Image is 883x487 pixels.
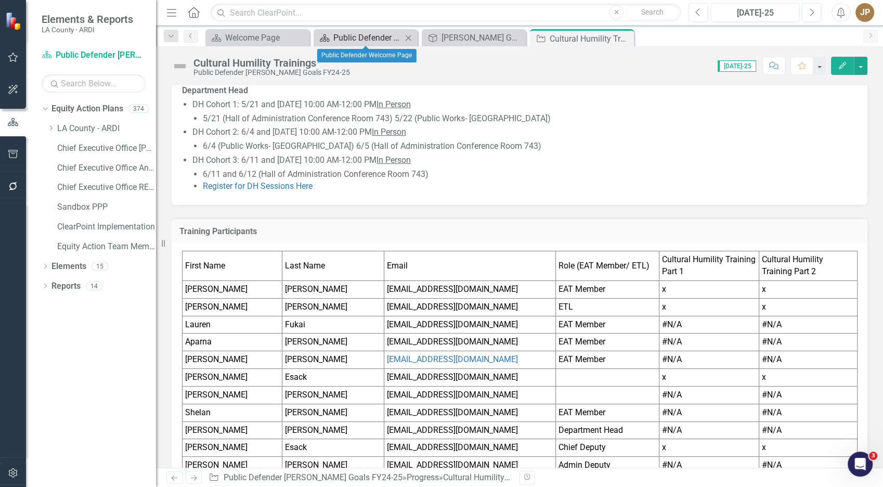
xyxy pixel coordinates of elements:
[183,351,282,369] td: [PERSON_NAME]
[282,351,384,369] td: [PERSON_NAME]
[57,221,156,233] a: ClearPoint Implementation
[715,7,796,19] div: [DATE]-25
[282,439,384,457] td: Esack
[333,31,402,44] div: Public Defender Welcome Page
[86,281,102,290] div: 14
[759,351,857,369] td: #N/A
[759,251,857,281] td: Cultural Humility Training Part 2
[384,386,556,404] td: [EMAIL_ADDRESS][DOMAIN_NAME]
[5,11,23,30] img: ClearPoint Strategy
[282,251,384,281] td: Last Name
[183,298,282,316] td: [PERSON_NAME]
[407,472,439,482] a: Progress
[759,316,857,334] td: #N/A
[42,74,146,93] input: Search Below...
[51,280,81,292] a: Reports
[57,123,156,135] a: LA County - ARDI
[556,351,659,369] td: EAT Member
[384,280,556,298] td: [EMAIL_ADDRESS][DOMAIN_NAME]
[759,457,857,475] td: #N/A
[759,421,857,439] td: #N/A
[317,49,417,62] div: Public Defender Welcome Page
[172,58,188,74] img: Not Defined
[659,457,759,475] td: #N/A
[759,404,857,421] td: #N/A
[387,354,518,364] a: [EMAIL_ADDRESS][DOMAIN_NAME]
[372,127,406,137] u: In Person
[556,334,659,351] td: EAT Member
[42,13,133,25] span: Elements & Reports
[659,404,759,421] td: #N/A
[225,31,307,44] div: Welcome Page
[759,386,857,404] td: #N/A
[182,85,248,95] strong: Department Head
[183,439,282,457] td: [PERSON_NAME]
[282,386,384,404] td: [PERSON_NAME]
[128,105,149,113] div: 374
[316,31,402,44] a: Public Defender Welcome Page
[556,439,659,457] td: Chief Deputy
[759,439,857,457] td: x
[51,103,123,115] a: Equity Action Plans
[179,227,860,236] h3: Training Participants
[203,181,313,191] a: Register for DH Sessions Here
[42,49,146,61] a: Public Defender [PERSON_NAME] Goals FY24-25
[203,113,857,125] li: 5/21 (Hall of Administration Conference Room 743) 5/22 (Public Works- [GEOGRAPHIC_DATA])
[384,404,556,421] td: [EMAIL_ADDRESS][DOMAIN_NAME]
[203,169,857,181] li: 6/11 and 6/12 (Hall of Administration Conference Room 743)
[659,298,759,316] td: x
[659,280,759,298] td: x
[659,439,759,457] td: x
[759,334,857,351] td: #N/A
[282,421,384,439] td: [PERSON_NAME]
[183,386,282,404] td: [PERSON_NAME]
[209,472,511,484] div: » »
[759,298,857,316] td: x
[282,334,384,351] td: [PERSON_NAME]
[659,369,759,387] td: x
[282,280,384,298] td: [PERSON_NAME]
[659,386,759,404] td: #N/A
[384,439,556,457] td: [EMAIL_ADDRESS][DOMAIN_NAME]
[556,404,659,421] td: EAT Member
[855,3,874,22] button: JP
[183,404,282,421] td: Shelan
[759,369,857,387] td: x
[556,457,659,475] td: Admin Deputy
[441,31,523,44] div: [PERSON_NAME] Goals FY24-25
[192,155,857,193] li: DH Cohort 3: 6/11 and [DATE] 10:00 AM-12:00 PM
[282,369,384,387] td: Esack
[183,369,282,387] td: [PERSON_NAME]
[556,421,659,439] td: Department Head
[183,457,282,475] td: [PERSON_NAME]
[208,31,307,44] a: Welcome Page
[384,421,556,439] td: [EMAIL_ADDRESS][DOMAIN_NAME]
[659,316,759,334] td: #N/A
[718,60,756,72] span: [DATE]-25
[626,5,678,20] button: Search
[57,182,156,194] a: Chief Executive Office RESP
[376,155,411,165] u: In Person
[42,25,133,34] small: LA County - ARDI
[203,140,857,152] li: 6/4 (Public Works- [GEOGRAPHIC_DATA]) 6/5 (Hall of Administration Conference Room 743)
[57,162,156,174] a: Chief Executive Office Annual Report FY24-25
[659,251,759,281] td: Cultural Humility Training Part 1
[183,316,282,334] td: Lauren
[92,262,108,271] div: 15
[711,3,799,22] button: [DATE]-25
[550,32,631,45] div: Cultural Humility Trainings
[659,334,759,351] td: #N/A
[556,251,659,281] td: Role (EAT Member/ ETL)
[384,251,556,281] td: Email
[384,316,556,334] td: [EMAIL_ADDRESS][DOMAIN_NAME]
[192,99,857,125] li: DH Cohort 1: 5/21 and [DATE] 10:00 AM-12:00 PM
[192,126,857,152] li: DH Cohort 2: 6/4 and [DATE] 10:00 AM-12:00 PM
[183,251,282,281] td: First Name
[282,457,384,475] td: [PERSON_NAME]
[556,298,659,316] td: ETL
[659,351,759,369] td: #N/A
[224,472,402,482] a: Public Defender [PERSON_NAME] Goals FY24-25
[57,201,156,213] a: Sandbox PPP
[384,369,556,387] td: [EMAIL_ADDRESS][DOMAIN_NAME]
